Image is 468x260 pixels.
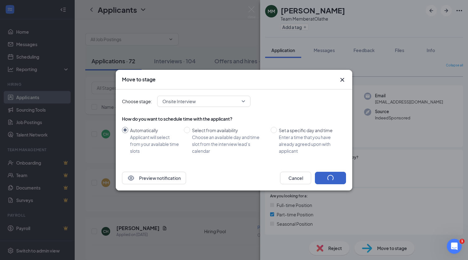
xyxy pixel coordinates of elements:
[130,134,179,154] div: Applicant will select from your available time slots
[279,127,341,134] div: Set a specific day and time
[122,98,152,105] span: Choose stage:
[130,127,179,134] div: Automatically
[122,76,156,83] h3: Move to stage
[280,172,311,184] button: Cancel
[447,239,462,254] iframe: Intercom live chat
[192,134,266,154] div: Choose an available day and time slot from the interview lead’s calendar
[127,174,135,182] svg: Eye
[279,134,341,154] div: Enter a time that you have already agreed upon with applicant
[460,239,465,244] span: 1
[192,127,266,134] div: Select from availability
[122,116,346,122] div: How do you want to schedule time with the applicant?
[162,97,196,106] span: Onsite Interview
[339,76,346,84] svg: Cross
[339,76,346,84] button: Close
[122,172,186,184] button: EyePreview notification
